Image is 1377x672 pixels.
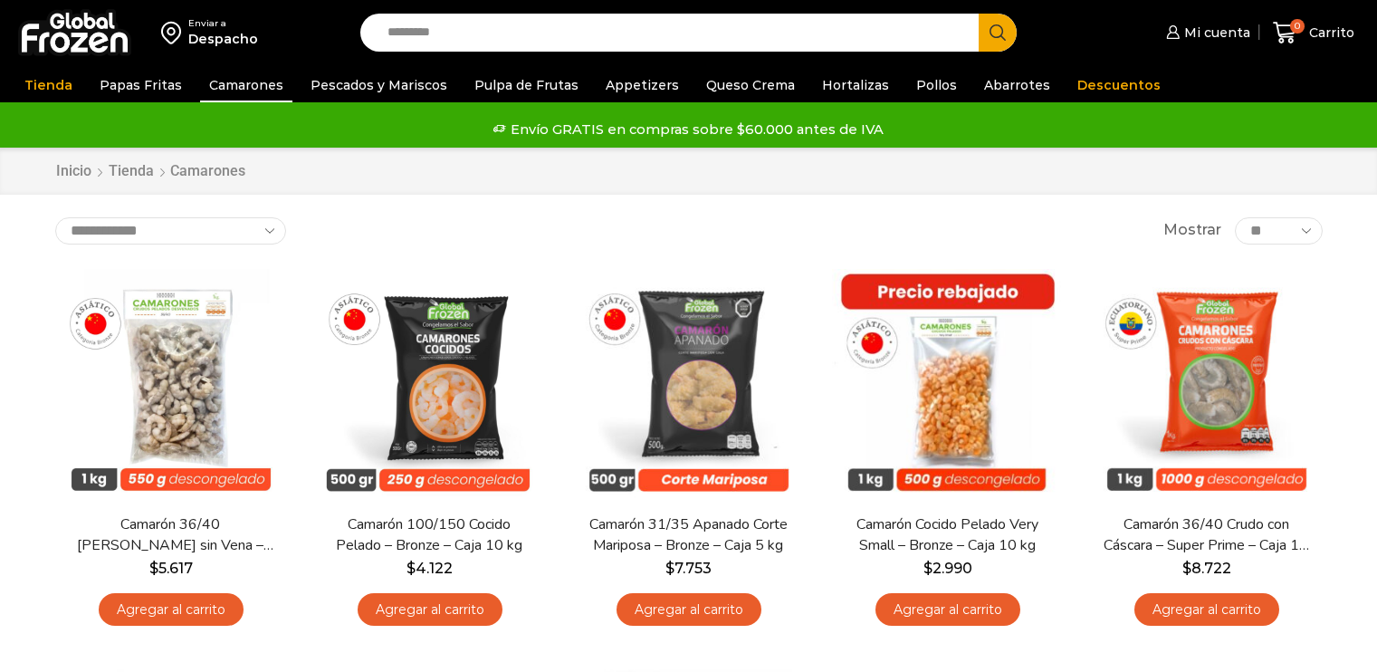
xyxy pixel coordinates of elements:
[597,68,688,102] a: Appetizers
[161,17,188,48] img: address-field-icon.svg
[188,17,258,30] div: Enviar a
[55,217,286,245] select: Pedido de la tienda
[1305,24,1354,42] span: Carrito
[55,161,92,182] a: Inicio
[1290,19,1305,34] span: 0
[66,514,274,556] a: Camarón 36/40 [PERSON_NAME] sin Vena – Bronze – Caja 10 kg
[188,30,258,48] div: Despacho
[665,560,674,577] span: $
[923,560,972,577] bdi: 2.990
[108,161,155,182] a: Tienda
[1182,560,1231,577] bdi: 8.722
[697,68,804,102] a: Queso Crema
[99,593,244,627] a: Agregar al carrito: “Camarón 36/40 Crudo Pelado sin Vena - Bronze - Caja 10 kg”
[325,514,533,556] a: Camarón 100/150 Cocido Pelado – Bronze – Caja 10 kg
[617,593,761,627] a: Agregar al carrito: “Camarón 31/35 Apanado Corte Mariposa - Bronze - Caja 5 kg”
[1163,220,1221,241] span: Mostrar
[1068,68,1170,102] a: Descuentos
[149,560,193,577] bdi: 5.617
[170,162,245,179] h1: Camarones
[813,68,898,102] a: Hortalizas
[665,560,712,577] bdi: 7.753
[200,68,292,102] a: Camarones
[1134,593,1279,627] a: Agregar al carrito: “Camarón 36/40 Crudo con Cáscara - Super Prime - Caja 10 kg”
[1162,14,1250,51] a: Mi cuenta
[975,68,1059,102] a: Abarrotes
[979,14,1017,52] button: Search button
[1268,12,1359,54] a: 0 Carrito
[584,514,792,556] a: Camarón 31/35 Apanado Corte Mariposa – Bronze – Caja 5 kg
[1180,24,1250,42] span: Mi cuenta
[1102,514,1310,556] a: Camarón 36/40 Crudo con Cáscara – Super Prime – Caja 10 kg
[301,68,456,102] a: Pescados y Mariscos
[406,560,416,577] span: $
[91,68,191,102] a: Papas Fritas
[55,161,245,182] nav: Breadcrumb
[406,560,453,577] bdi: 4.122
[149,560,158,577] span: $
[358,593,502,627] a: Agregar al carrito: “Camarón 100/150 Cocido Pelado - Bronze - Caja 10 kg”
[907,68,966,102] a: Pollos
[843,514,1051,556] a: Camarón Cocido Pelado Very Small – Bronze – Caja 10 kg
[15,68,81,102] a: Tienda
[1182,560,1191,577] span: $
[875,593,1020,627] a: Agregar al carrito: “Camarón Cocido Pelado Very Small - Bronze - Caja 10 kg”
[923,560,932,577] span: $
[465,68,588,102] a: Pulpa de Frutas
